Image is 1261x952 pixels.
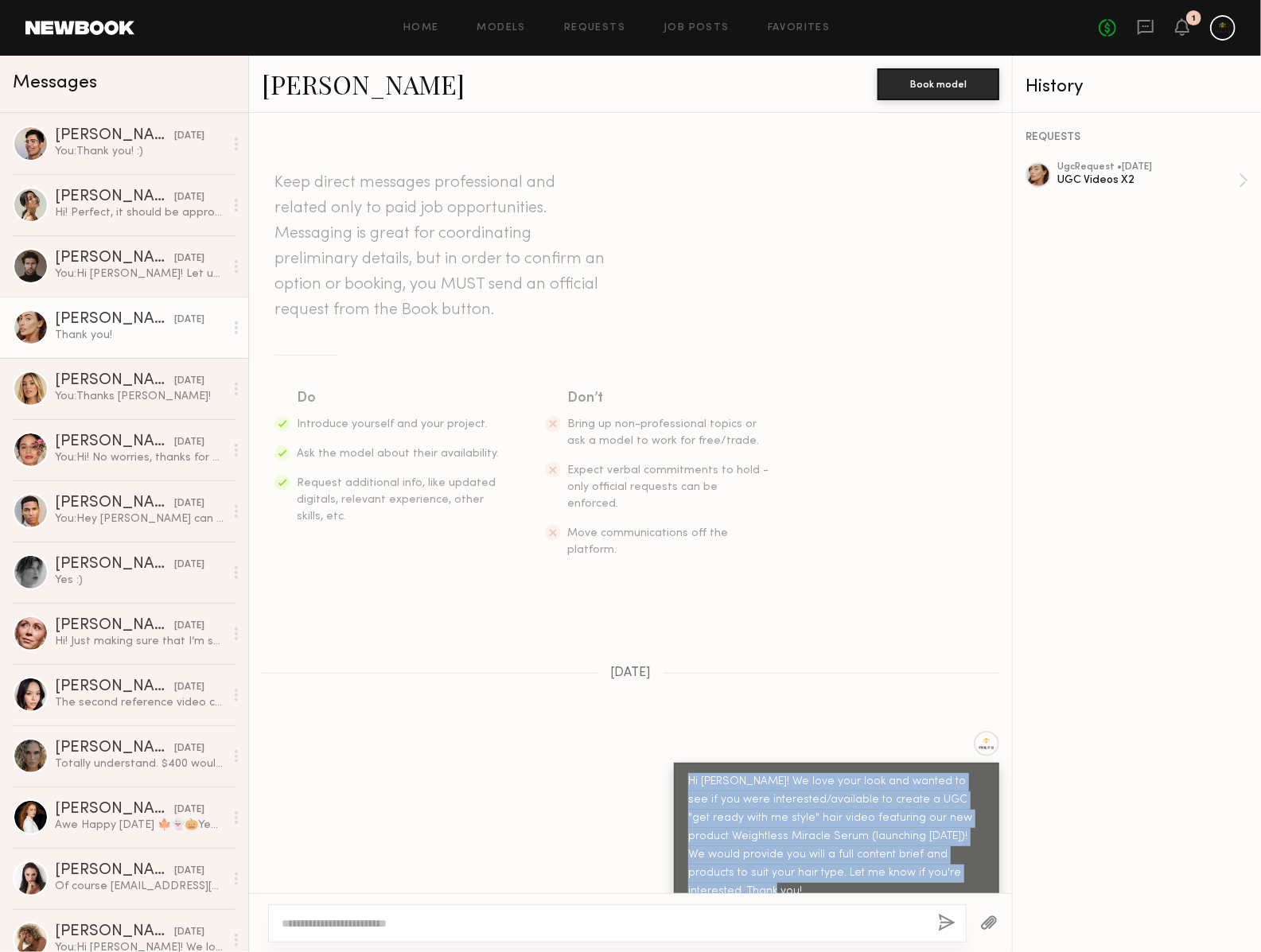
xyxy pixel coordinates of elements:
[610,666,651,680] span: [DATE]
[55,679,174,695] div: [PERSON_NAME]
[262,67,465,101] a: [PERSON_NAME]
[55,618,174,634] div: [PERSON_NAME]
[174,680,204,695] div: [DATE]
[567,528,728,555] span: Move communications off the platform.
[55,573,224,588] div: Yes :)
[55,802,174,818] div: [PERSON_NAME]
[174,251,204,266] div: [DATE]
[1057,162,1239,173] div: ugc Request • [DATE]
[564,23,625,33] a: Requests
[55,557,174,573] div: [PERSON_NAME]
[55,879,224,894] div: Of course [EMAIL_ADDRESS][DOMAIN_NAME] I have brown hair. It’s slightly wavy and quite thick.
[174,374,204,389] div: [DATE]
[55,863,174,879] div: [PERSON_NAME]
[55,495,174,511] div: [PERSON_NAME]
[297,478,496,522] span: Request additional info, like updated digitals, relevant experience, other skills, etc.
[55,128,174,144] div: [PERSON_NAME]
[174,190,204,205] div: [DATE]
[55,189,174,205] div: [PERSON_NAME]
[55,511,224,527] div: You: Hey [PERSON_NAME] can you please respond? We paid you and didn't receive the final asset.
[55,373,174,389] div: [PERSON_NAME]
[55,389,224,404] div: You: Thanks [PERSON_NAME]!
[297,387,500,410] div: Do
[567,419,759,446] span: Bring up non-professional topics or ask a model to work for free/trade.
[13,74,97,92] span: Messages
[55,266,224,282] div: You: Hi [PERSON_NAME]! Let us know if you're interested!
[174,619,204,634] div: [DATE]
[55,450,224,465] div: You: Hi! No worries, thanks for getting back to us!
[55,251,174,266] div: [PERSON_NAME]
[174,741,204,756] div: [DATE]
[174,313,204,328] div: [DATE]
[55,740,174,756] div: [PERSON_NAME]
[567,465,769,509] span: Expect verbal commitments to hold - only official requests can be enforced.
[55,634,224,649] div: Hi! Just making sure that I’m sending raw files for you to edit? I don’t do editing or add anythi...
[567,387,771,410] div: Don’t
[174,496,204,511] div: [DATE]
[297,449,499,459] span: Ask the model about their availability.
[297,419,488,429] span: Introduce yourself and your project.
[55,205,224,220] div: Hi! Perfect, it should be approved (:
[1057,162,1248,199] a: ugcRequest •[DATE]UGC Videos X2
[477,23,526,33] a: Models
[55,144,224,159] div: You: Thank you! :)
[174,864,204,879] div: [DATE]
[1057,173,1239,188] div: UGC Videos X2
[768,23,831,33] a: Favorites
[878,68,999,100] button: Book model
[688,773,985,901] div: Hi [PERSON_NAME]! We love your look and wanted to see if you were interested/available to create ...
[174,558,204,573] div: [DATE]
[664,23,730,33] a: Job Posts
[1192,14,1196,23] div: 1
[174,435,204,450] div: [DATE]
[174,802,204,818] div: [DATE]
[55,434,174,450] div: [PERSON_NAME]
[55,312,174,328] div: [PERSON_NAME]
[174,925,204,940] div: [DATE]
[878,76,999,90] a: Book model
[55,695,224,710] div: The second reference video can work at a $300 rate, provided it doesn’t require showing hair wash...
[1026,132,1248,143] div: REQUESTS
[55,756,224,771] div: Totally understand. $400 would be my lowest for a reel. I’d be willing to drop 30 day paid ad to ...
[55,328,224,343] div: Thank you!
[274,170,609,323] header: Keep direct messages professional and related only to paid job opportunities. Messaging is great ...
[403,23,439,33] a: Home
[174,129,204,144] div: [DATE]
[1026,78,1248,96] div: History
[55,818,224,833] div: Awe Happy [DATE] 🍁👻🎃Yep that works! Typically for 90 days usage I just do 30% so $150 20% for 60 ...
[55,924,174,940] div: [PERSON_NAME]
